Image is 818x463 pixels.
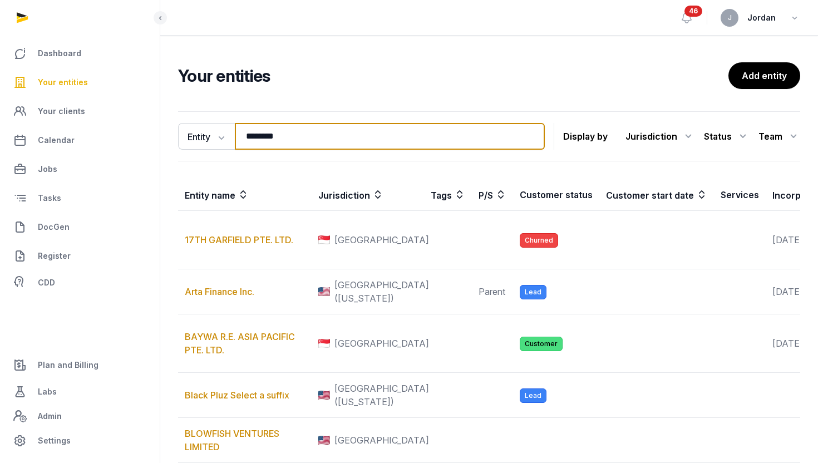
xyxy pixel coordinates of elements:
a: Plan and Billing [9,352,151,378]
span: [GEOGRAPHIC_DATA] [334,434,429,447]
span: [GEOGRAPHIC_DATA] [334,337,429,350]
span: Your entities [38,76,88,89]
div: Team [758,127,800,145]
span: Customer [520,337,563,351]
span: Lead [520,388,546,403]
button: Entity [178,123,235,150]
a: Settings [9,427,151,454]
span: Jordan [747,11,776,24]
span: [GEOGRAPHIC_DATA] [334,233,429,247]
a: Admin [9,405,151,427]
span: J [728,14,732,21]
span: Register [38,249,71,263]
div: Status [704,127,750,145]
th: Tags [424,179,472,211]
th: Customer status [513,179,599,211]
span: Calendar [38,134,75,147]
th: P/S [472,179,513,211]
span: Admin [38,410,62,423]
span: Settings [38,434,71,447]
a: 17TH GARFIELD PTE. LTD. [185,234,293,245]
a: DocGen [9,214,151,240]
a: BAYWA R.E. ASIA PACIFIC PTE. LTD. [185,331,295,356]
a: Register [9,243,151,269]
td: Parent [472,269,513,314]
p: Display by [563,127,608,145]
div: Jurisdiction [625,127,695,145]
span: Jobs [38,162,57,176]
a: Tasks [9,185,151,211]
span: Churned [520,233,558,248]
span: [GEOGRAPHIC_DATA] ([US_STATE]) [334,382,429,408]
a: Dashboard [9,40,151,67]
th: Services [714,179,766,211]
a: Jobs [9,156,151,183]
th: Jurisdiction [312,179,424,211]
a: BLOWFISH VENTURES LIMITED [185,428,279,452]
span: Lead [520,285,546,299]
span: Labs [38,385,57,398]
button: J [721,9,738,27]
a: Black Pluz Select a suffix [185,390,289,401]
span: Plan and Billing [38,358,98,372]
span: 46 [684,6,702,17]
a: CDD [9,272,151,294]
a: Your clients [9,98,151,125]
th: Customer start date [599,179,714,211]
span: Your clients [38,105,85,118]
h2: Your entities [178,66,728,86]
th: Entity name [178,179,312,211]
a: Calendar [9,127,151,154]
span: DocGen [38,220,70,234]
span: Tasks [38,191,61,205]
a: Your entities [9,69,151,96]
a: Arta Finance Inc. [185,286,254,297]
span: [GEOGRAPHIC_DATA] ([US_STATE]) [334,278,429,305]
a: Add entity [728,62,800,89]
span: CDD [38,276,55,289]
a: Labs [9,378,151,405]
span: Dashboard [38,47,81,60]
